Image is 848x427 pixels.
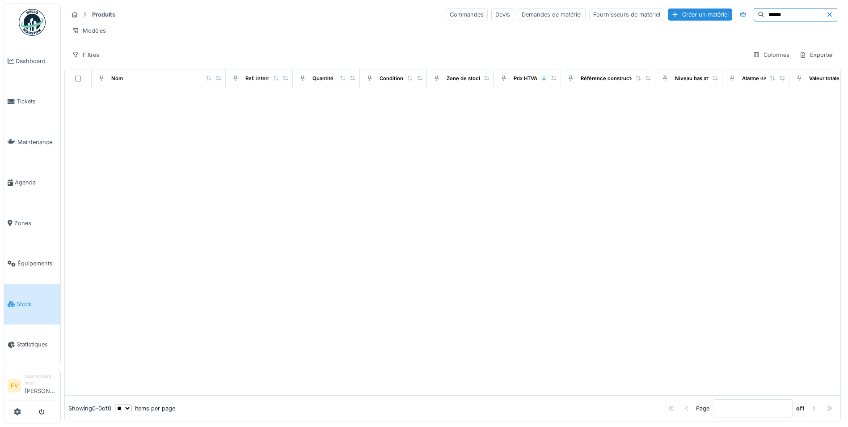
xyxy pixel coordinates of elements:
div: Référence constructeur [581,75,639,82]
strong: Produits [89,10,119,19]
div: Quantité [312,75,333,82]
div: Alarme niveau bas [742,75,787,82]
div: Devis [491,8,514,21]
div: items per page [115,404,175,413]
a: FV Gestionnaire local[PERSON_NAME] [8,373,57,401]
a: Tickets [4,81,60,122]
span: Dashboard [16,57,57,65]
div: Conditionnement [380,75,422,82]
a: Stock [4,284,60,325]
span: Équipements [17,259,57,268]
div: Créer un matériel [668,9,732,21]
a: Dashboard [4,41,60,81]
strong: of 1 [796,404,805,413]
div: Commandes [446,8,488,21]
span: Maintenance [17,138,57,146]
div: Modèles [68,24,110,37]
img: Badge_color-CXgf-gQk.svg [19,9,46,36]
span: Tickets [17,97,57,106]
a: Équipements [4,243,60,284]
div: Ref. interne [245,75,274,82]
span: Stock [17,300,57,308]
div: Zone de stockage [447,75,490,82]
a: Statistiques [4,325,60,365]
div: Gestionnaire local [25,373,57,387]
a: Zones [4,203,60,243]
div: Nom [111,75,123,82]
div: Colonnes [749,48,793,61]
a: Maintenance [4,122,60,162]
div: Demandes de matériel [518,8,586,21]
span: Statistiques [17,340,57,349]
div: Exporter [795,48,837,61]
div: Showing 0 - 0 of 0 [68,404,111,413]
div: Prix HTVA [514,75,537,82]
div: Page [696,404,709,413]
div: Filtres [68,48,103,61]
span: Zones [14,219,57,227]
li: FV [8,379,21,393]
a: Agenda [4,162,60,203]
div: Fournisseurs de matériel [589,8,664,21]
li: [PERSON_NAME] [25,373,57,399]
div: Valeur totale [809,75,840,82]
span: Agenda [15,178,57,187]
div: Niveau bas atteint ? [675,75,723,82]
